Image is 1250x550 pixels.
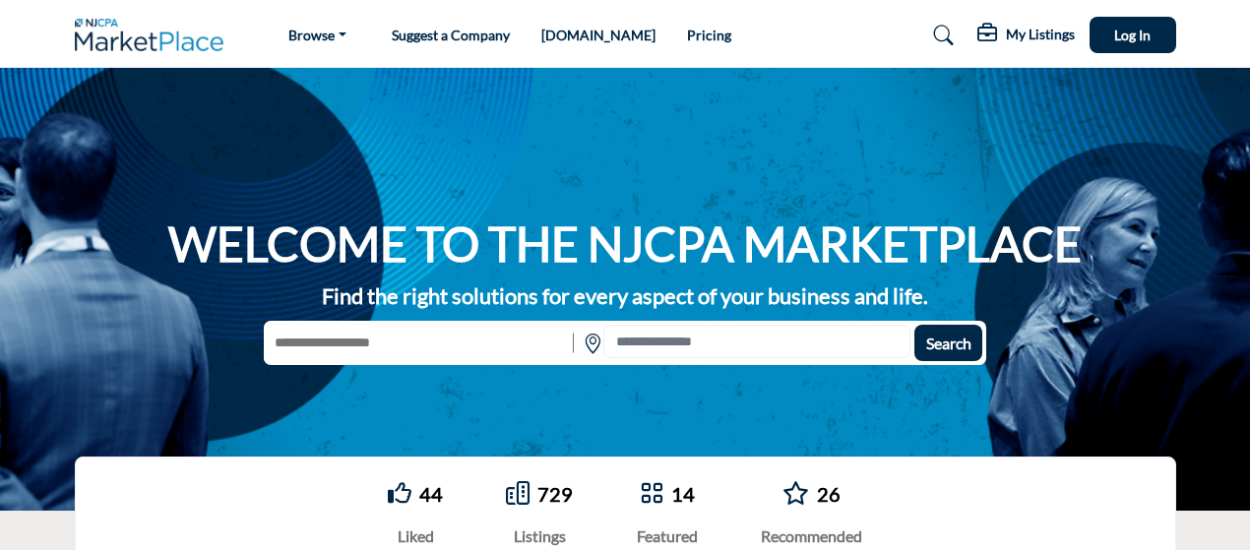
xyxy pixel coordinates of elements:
[817,482,841,506] a: 26
[419,482,443,506] a: 44
[1090,17,1176,53] button: Log In
[275,22,360,49] a: Browse
[322,282,928,309] strong: Find the right solutions for every aspect of your business and life.
[392,27,510,43] a: Suggest a Company
[541,27,656,43] a: [DOMAIN_NAME]
[568,325,579,361] img: Rectangle%203585.svg
[168,214,1082,275] h1: WELCOME TO THE NJCPA MARKETPLACE
[506,524,573,548] div: Listings
[75,19,234,51] img: Site Logo
[926,334,971,352] span: Search
[537,482,573,506] a: 729
[977,24,1075,47] div: My Listings
[687,27,731,43] a: Pricing
[1114,27,1151,43] span: Log In
[388,524,443,548] div: Liked
[637,524,698,548] div: Featured
[914,20,967,51] a: Search
[782,481,809,508] a: Go to Recommended
[640,481,663,508] a: Go to Featured
[388,481,411,505] i: Go to Liked
[671,482,695,506] a: 14
[761,524,862,548] div: Recommended
[1006,26,1075,43] h5: My Listings
[914,325,982,361] button: Search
